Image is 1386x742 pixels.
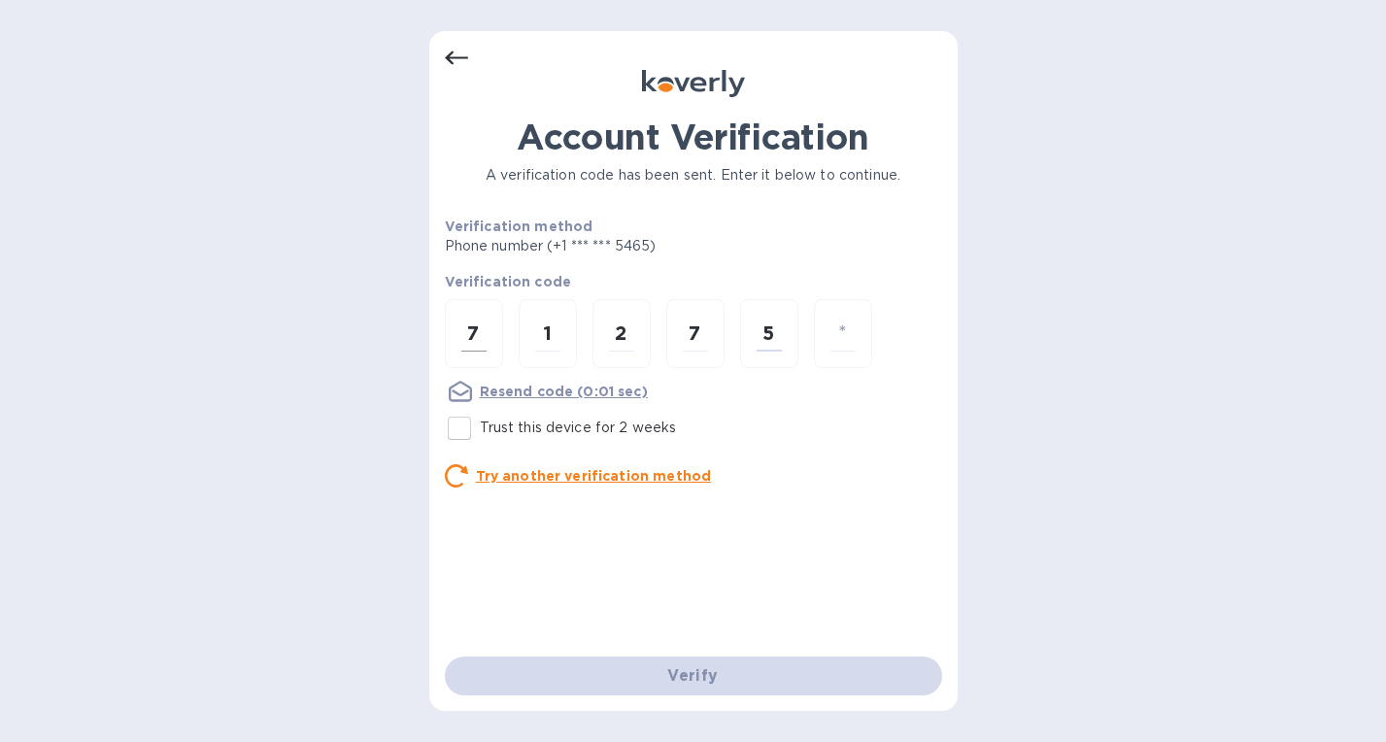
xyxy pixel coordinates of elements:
[445,236,805,256] p: Phone number (+1 *** *** 5465)
[445,117,942,157] h1: Account Verification
[445,165,942,185] p: A verification code has been sent. Enter it below to continue.
[445,219,593,234] b: Verification method
[476,468,712,484] u: Try another verification method
[445,272,942,291] p: Verification code
[480,418,677,438] p: Trust this device for 2 weeks
[480,384,648,399] u: Resend code (0:01 sec)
